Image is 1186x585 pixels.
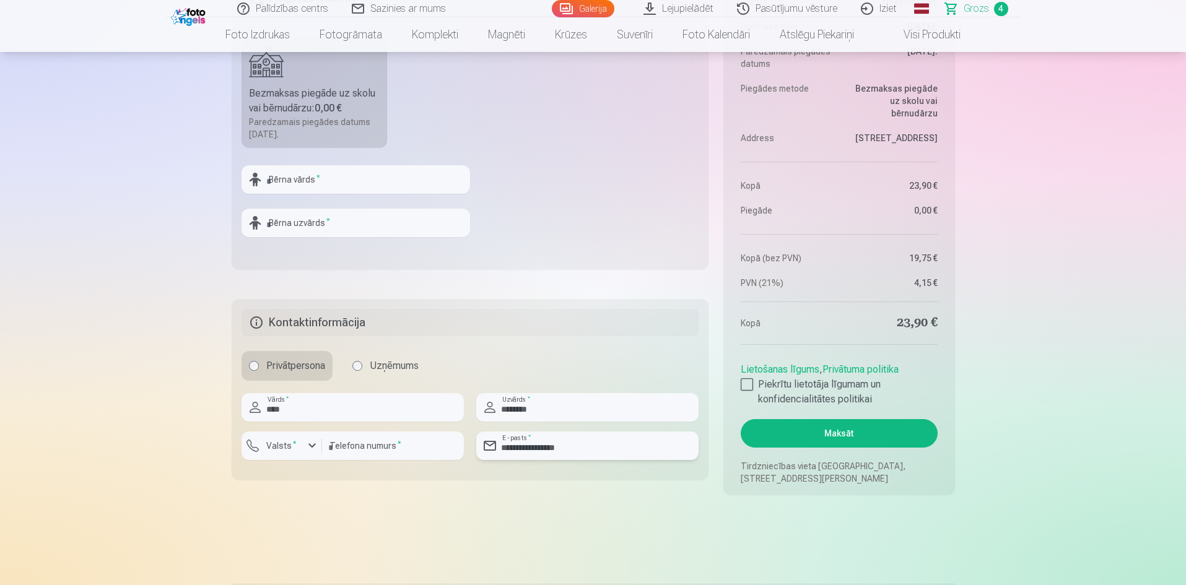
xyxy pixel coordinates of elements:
[845,277,938,289] dd: 4,15 €
[741,314,833,332] dt: Kopā
[345,351,426,381] label: Uzņēmums
[845,314,938,332] dd: 23,90 €
[845,132,938,144] dd: [STREET_ADDRESS]
[242,431,322,460] button: Valsts*
[315,102,342,114] b: 0,00 €
[473,17,540,52] a: Magnēti
[741,357,937,407] div: ,
[249,86,380,116] div: Bezmaksas piegāde uz skolu vai bērnudārzu :
[741,180,833,192] dt: Kopā
[845,204,938,217] dd: 0,00 €
[741,132,833,144] dt: Address
[741,252,833,264] dt: Kopā (bez PVN)
[249,361,259,371] input: Privātpersona
[741,204,833,217] dt: Piegāde
[994,2,1008,16] span: 4
[765,17,869,52] a: Atslēgu piekariņi
[261,440,302,452] label: Valsts
[741,363,819,375] a: Lietošanas līgums
[845,252,938,264] dd: 19,75 €
[668,17,765,52] a: Foto kalendāri
[964,1,989,16] span: Grozs
[305,17,397,52] a: Fotogrāmata
[602,17,668,52] a: Suvenīri
[540,17,602,52] a: Krūzes
[845,45,938,70] dd: [DATE].
[171,5,209,26] img: /fa1
[211,17,305,52] a: Foto izdrukas
[822,363,899,375] a: Privātuma politika
[741,82,833,119] dt: Piegādes metode
[242,351,333,381] label: Privātpersona
[741,277,833,289] dt: PVN (21%)
[352,361,362,371] input: Uzņēmums
[741,419,937,448] button: Maksāt
[741,45,833,70] dt: Paredzamais piegādes datums
[845,180,938,192] dd: 23,90 €
[397,17,473,52] a: Komplekti
[741,377,937,407] label: Piekrītu lietotāja līgumam un konfidencialitātes politikai
[869,17,975,52] a: Visi produkti
[242,309,699,336] h5: Kontaktinformācija
[741,460,937,485] p: Tirdzniecības vieta [GEOGRAPHIC_DATA], [STREET_ADDRESS][PERSON_NAME]
[249,116,380,141] div: Paredzamais piegādes datums [DATE].
[845,82,938,119] dd: Bezmaksas piegāde uz skolu vai bērnudārzu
